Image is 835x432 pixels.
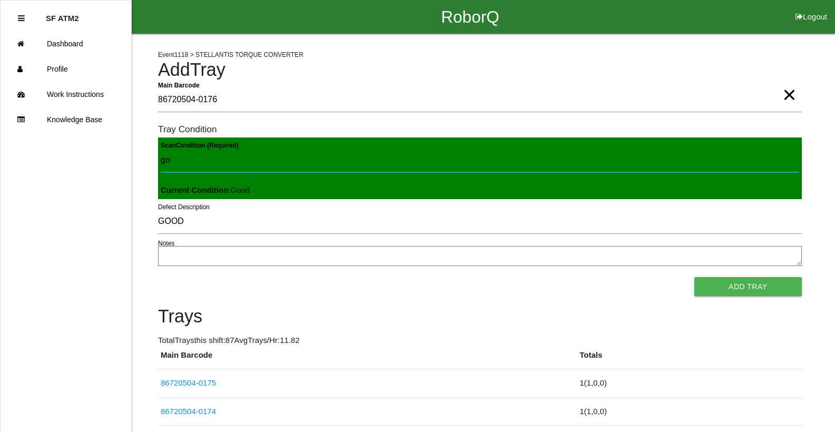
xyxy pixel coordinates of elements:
[158,124,802,134] h6: Tray Condition
[577,349,801,369] th: Totals
[1,31,131,56] a: Dashboard
[158,335,802,347] p: Total Trays this shift: 87 Avg Trays /Hr: 11.82
[158,239,174,248] label: Notes
[158,202,210,212] label: Defect Description
[158,88,802,112] input: Required
[1,107,131,132] a: Knowledge Base
[161,142,239,149] b: Scan Condition (Required)
[158,51,303,58] span: Event 1118 > STELLANTIS TORQUE CONVERTER
[161,407,216,416] a: 86720504-0174
[158,60,802,80] h4: Add Tray
[46,6,79,23] p: SF ATM2
[161,185,228,194] b: Current Condition
[158,81,200,89] b: Main Barcode
[161,185,250,194] span: : Good
[161,378,216,387] a: 86720504-0175
[158,307,802,327] h4: Trays
[158,349,577,369] th: Main Barcode
[18,6,25,31] div: Close
[694,277,802,296] button: Add Tray
[577,397,801,426] td: 1 ( 1 , 0 , 0 )
[577,369,801,398] td: 1 ( 1 , 0 , 0 )
[1,56,131,82] a: Profile
[1,82,131,107] a: Work Instructions
[782,74,796,95] span: Clear Input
